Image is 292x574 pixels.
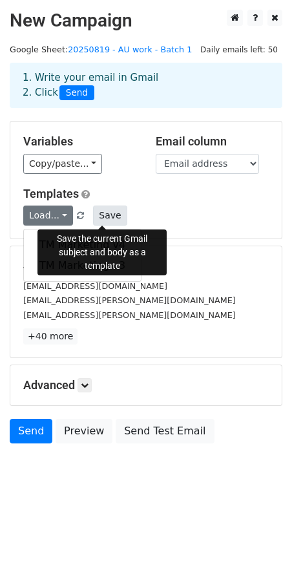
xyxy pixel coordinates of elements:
span: Daily emails left: 50 [196,43,282,57]
a: 20250819 - AU work - Batch 1 [68,45,192,54]
h5: Email column [156,134,269,149]
a: Preview [56,419,112,443]
small: [EMAIL_ADDRESS][PERSON_NAME][DOMAIN_NAME] [23,310,236,320]
div: Save the current Gmail subject and body as a template [37,229,167,275]
small: [EMAIL_ADDRESS][DOMAIN_NAME] [23,281,167,291]
small: [EMAIL_ADDRESS][PERSON_NAME][DOMAIN_NAME] [23,295,236,305]
a: Send [10,419,52,443]
a: +40 more [23,328,78,345]
a: TM Marketing v4 [24,235,141,255]
small: Google Sheet: [10,45,192,54]
a: Load... [23,206,73,226]
h5: Variables [23,134,136,149]
div: 1. Write your email in Gmail 2. Click [13,70,279,100]
a: Daily emails left: 50 [196,45,282,54]
span: Send [59,85,94,101]
button: Save [93,206,127,226]
a: Templates [23,187,79,200]
iframe: Chat Widget [227,512,292,574]
h2: New Campaign [10,10,282,32]
h5: Advanced [23,378,269,392]
a: TM Marketing v3 [24,255,141,276]
a: Send Test Email [116,419,214,443]
a: Copy/paste... [23,154,102,174]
